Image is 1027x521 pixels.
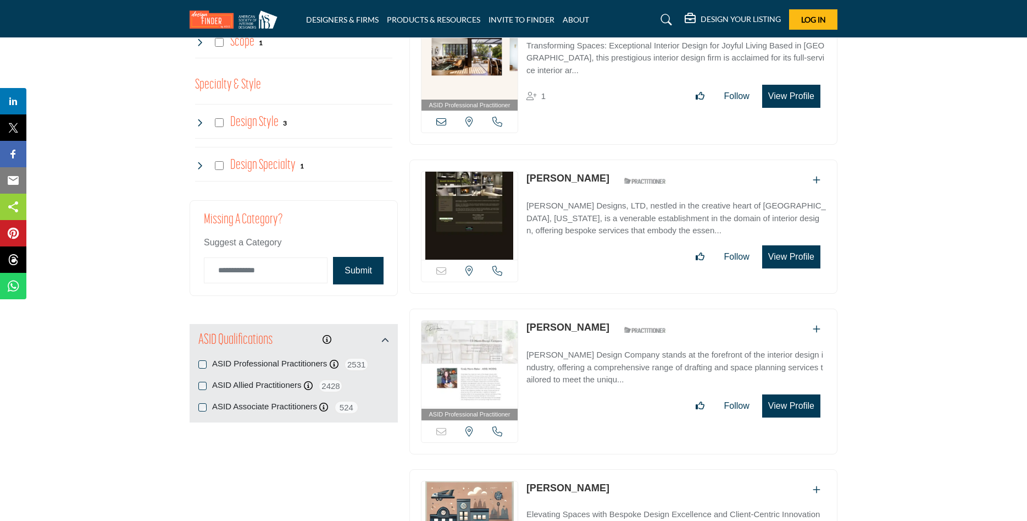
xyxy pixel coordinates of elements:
input: ASID Professional Practitioners checkbox [198,360,207,369]
h2: Missing a Category? [204,212,384,236]
div: Followers [526,90,546,103]
img: Regan Baker [421,12,518,100]
p: Leah Bauer [526,481,609,496]
p: [PERSON_NAME] Design Company stands at the forefront of the interior design industry, offering a ... [526,349,826,386]
p: Cynthia Baker [526,320,609,335]
a: Information about [323,335,331,344]
a: Add To List [813,176,820,185]
p: [PERSON_NAME] Designs, LTD, nestled in the creative heart of [GEOGRAPHIC_DATA], [US_STATE], is a ... [526,200,826,237]
button: Like listing [689,246,712,268]
button: Like listing [689,85,712,107]
div: 1 Results For Design Specialty [300,161,304,171]
div: 1 Results For Scope [259,37,263,47]
div: 3 Results For Design Style [283,118,287,128]
img: Cynthia Baker [421,321,518,409]
a: [PERSON_NAME] [526,173,609,184]
span: 524 [334,401,359,414]
h4: Design Specialty: Sustainable, accessible, health-promoting, neurodiverse-friendly, age-in-place,... [230,156,296,175]
a: ABOUT [563,15,589,24]
a: [PERSON_NAME] [526,322,609,333]
img: Site Logo [190,10,283,29]
label: ASID Associate Practitioners [212,401,317,413]
span: 2531 [344,358,369,371]
a: Search [650,11,679,29]
a: Transforming Spaces: Exceptional Interior Design for Joyful Living Based in [GEOGRAPHIC_DATA], th... [526,33,826,77]
h2: ASID Qualifications [198,331,273,350]
input: ASID Allied Practitioners checkbox [198,382,207,390]
h4: Scope: New build or renovation [230,32,254,52]
span: 2428 [318,379,343,393]
span: ASID Professional Practitioner [429,101,510,110]
div: Click to view information [323,333,331,347]
img: ASID Qualified Practitioners Badge Icon [620,323,669,337]
span: 1 [541,91,546,101]
p: Transforming Spaces: Exceptional Interior Design for Joyful Living Based in [GEOGRAPHIC_DATA], th... [526,40,826,77]
button: Log In [789,9,837,30]
div: DESIGN YOUR LISTING [685,13,781,26]
button: Follow [717,85,757,107]
a: ASID Professional Practitioner [421,12,518,111]
h5: DESIGN YOUR LISTING [701,14,781,24]
input: Select Design Style checkbox [215,118,224,127]
b: 1 [259,39,263,47]
a: Add To List [813,485,820,495]
a: [PERSON_NAME] [526,482,609,493]
input: Select Design Specialty checkbox [215,161,224,170]
button: Follow [717,246,757,268]
input: Category Name [204,257,327,283]
button: Like listing [689,395,712,417]
button: Follow [717,395,757,417]
h4: Design Style: Styles that range from contemporary to Victorian to meet any aesthetic vision. [230,113,279,132]
b: 3 [283,119,287,127]
a: PRODUCTS & RESOURCES [387,15,480,24]
button: Specialty & Style [195,75,261,96]
input: ASID Associate Practitioners checkbox [198,403,207,412]
span: ASID Professional Practitioner [429,410,510,419]
label: ASID Professional Practitioners [212,358,327,370]
button: Submit [333,257,384,284]
img: ASID Qualified Practitioners Badge Icon [620,174,669,188]
label: ASID Allied Practitioners [212,379,302,392]
button: View Profile [762,394,820,418]
input: Select Scope checkbox [215,38,224,47]
img: Allen Baker [421,172,518,260]
a: Add To List [813,325,820,334]
p: Allen Baker [526,171,609,186]
span: Log In [801,15,826,24]
a: INVITE TO FINDER [488,15,554,24]
button: View Profile [762,85,820,108]
span: Suggest a Category [204,238,281,247]
a: [PERSON_NAME] Designs, LTD, nestled in the creative heart of [GEOGRAPHIC_DATA], [US_STATE], is a ... [526,193,826,237]
a: ASID Professional Practitioner [421,321,518,420]
b: 1 [300,162,304,170]
button: View Profile [762,245,820,268]
a: [PERSON_NAME] Design Company stands at the forefront of the interior design industry, offering a ... [526,342,826,386]
a: DESIGNERS & FIRMS [306,15,379,24]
